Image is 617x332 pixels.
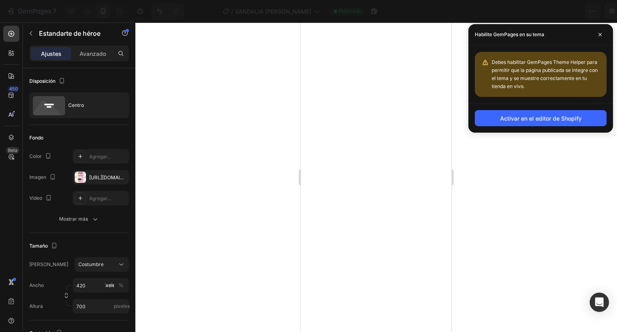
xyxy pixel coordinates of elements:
font: 450 [9,86,18,92]
button: 7 [3,3,60,19]
font: Agregar... [89,195,111,201]
button: Costumbre [75,257,129,272]
div: Deshacer/Rehacer [151,3,184,19]
p: Estandarte de héroe [39,29,107,38]
font: Ajustes [41,50,61,57]
font: 1 producto asignado [455,8,511,15]
font: píxeles [102,282,118,288]
iframe: Área de diseño [301,23,452,332]
font: [URL][DOMAIN_NAME] [89,174,141,180]
font: % [118,282,123,288]
font: Estandarte de héroe [39,29,100,37]
input: píxeles [73,299,129,314]
font: píxeles [114,303,130,309]
font: Centro [68,102,84,108]
font: Beta [8,148,17,153]
font: Ahorrar [535,8,555,15]
button: Mostrar más [29,212,129,226]
font: Habilite GemPages en su tema [475,31,544,37]
font: [PERSON_NAME] [29,261,68,267]
font: Publicar [568,8,590,15]
font: Publicado [339,8,361,14]
font: Avanzado [80,50,106,57]
font: Agregar... [89,154,111,160]
font: Mostrar más [59,216,88,222]
font: Video [29,195,42,201]
font: Costumbre [78,261,104,267]
font: Fondo [29,135,43,141]
font: Debes habilitar GemPages Theme Helper para permitir que la página publicada se integre con el tem... [492,59,598,89]
font: SANDALIA [PERSON_NAME] [235,8,311,15]
font: Tamaño [29,243,48,249]
button: 1 producto asignado [448,3,529,19]
button: Activar en el editor de Shopify [475,110,607,126]
font: Activar en el editor de Shopify [500,115,582,122]
font: Imagen [29,174,46,180]
div: Abrir Intercom Messenger [590,293,609,312]
button: Ahorrar [532,3,558,19]
font: / [231,8,233,15]
font: Altura [29,303,43,309]
font: Color [29,153,42,159]
button: % [105,281,114,290]
font: Disposición [29,78,55,84]
input: píxeles% [73,278,129,293]
button: píxeles [116,281,126,290]
font: 7 [53,7,56,15]
button: Publicar [562,3,597,19]
font: Ancho [29,282,44,288]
